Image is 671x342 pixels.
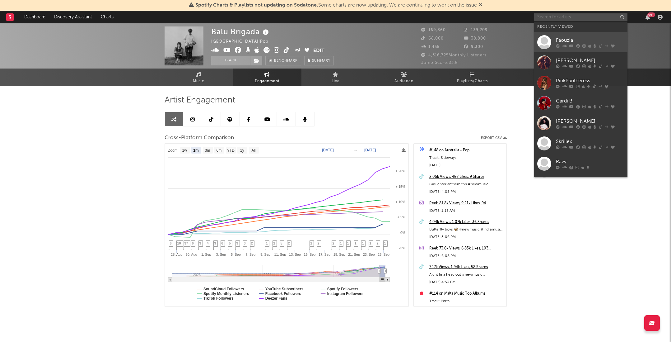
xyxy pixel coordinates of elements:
[251,148,255,153] text: All
[96,11,118,23] a: Charts
[429,264,503,271] a: 7.17k Views, 1.94k Likes, 58 Shares
[332,78,340,85] span: Live
[265,292,301,296] text: Facebook Followers
[429,297,503,305] div: Track: Portal
[221,241,223,245] span: 6
[211,38,276,45] div: [GEOGRAPHIC_DATA] | Pop
[319,253,330,256] text: 17. Sep
[421,45,440,49] span: 1,455
[211,56,250,65] button: Track
[193,78,204,85] span: Music
[384,241,386,245] span: 1
[245,253,255,256] text: 7. Sep
[556,117,624,125] div: [PERSON_NAME]
[429,173,503,181] a: 2.05k Views, 488 Likes, 9 Shares
[429,305,503,312] div: [DATE]
[429,271,503,278] div: Aight Ima head out #newmusic #indiemusic #guitar #strokes #gorillaz
[333,241,334,245] span: 2
[421,36,444,40] span: 68,000
[429,290,503,297] a: #114 on Malta Music Top Albums
[216,148,221,153] text: 6m
[288,241,290,245] span: 2
[304,56,334,65] button: Summary
[429,218,503,226] a: 4.04k Views, 1.07k Likes, 36 Shares
[214,241,216,245] span: 3
[421,28,446,32] span: 169,860
[184,241,188,245] span: 37
[355,241,356,245] span: 1
[165,97,235,104] span: Artist Engagement
[457,78,488,85] span: Playlists/Charts
[534,32,627,52] a: Faouzia
[182,148,187,153] text: 1w
[429,252,503,260] div: [DATE] 6:08 PM
[274,253,286,256] text: 11. Sep
[534,154,627,174] a: Ravy
[244,241,246,245] span: 3
[185,253,197,256] text: 30. Aug
[481,136,507,140] button: Export CSV
[429,147,503,154] a: #148 on Australia - Pop
[363,253,375,256] text: 23. Sep
[429,200,503,207] div: Reel: 81.8k Views, 9.21k Likes, 94 Comments
[233,69,301,86] a: Engagement
[354,148,357,152] text: →
[165,134,234,142] span: Cross-Platform Comparison
[370,241,371,245] span: 1
[265,56,301,65] a: Benchmark
[274,57,298,65] span: Benchmark
[171,253,182,256] text: 28. Aug
[193,148,198,153] text: 1m
[395,169,405,173] text: + 20%
[429,245,503,252] div: Reel: 73.6k Views, 6.83k Likes, 103 Comments
[429,188,503,196] div: [DATE] 4:05 PM
[192,241,194,245] span: 6
[429,226,503,233] div: Butterfly boys 🦋 #newmusic #indiemusic #butterfly #gorillaz #synth
[534,93,627,113] a: Cardi B
[340,241,342,245] span: 1
[322,148,334,152] text: [DATE]
[464,28,488,32] span: 139,209
[240,148,244,153] text: 1y
[534,13,627,21] input: Search for artists
[534,113,627,133] a: [PERSON_NAME]
[203,292,249,296] text: Spotify Monthly Listeners
[645,15,650,20] button: 99+
[203,296,234,301] text: TikTok Followers
[421,61,458,65] span: Jump Score: 83.8
[556,138,624,145] div: Skrillex
[168,148,178,153] text: Zoom
[395,200,405,204] text: + 10%
[255,78,280,85] span: Engagement
[464,45,483,49] span: 9,300
[364,148,376,152] text: [DATE]
[395,185,405,188] text: + 15%
[281,241,282,245] span: 5
[429,181,503,188] div: Gaslighter anthem tbh #newmusic #indiemusic #guitartok #strokes #politics
[556,97,624,105] div: Cardi B
[304,253,315,256] text: 15. Sep
[370,69,438,86] a: Audience
[534,73,627,93] a: PinkPantheress
[400,231,405,235] text: 0%
[397,215,405,219] text: + 5%
[421,53,487,57] span: 4,316,725 Monthly Listeners
[273,241,275,245] span: 2
[378,253,389,256] text: 25. Sep
[251,241,253,245] span: 2
[211,26,270,37] div: Balu Brigada
[231,253,240,256] text: 5. Sep
[438,69,507,86] a: Playlists/Charts
[327,292,363,296] text: Instagram Followers
[534,52,627,73] a: [PERSON_NAME]
[203,287,244,291] text: SoundCloud Followers
[556,158,624,165] div: Ravy
[236,241,238,245] span: 3
[429,278,503,286] div: [DATE] 4:53 PM
[265,296,287,301] text: Deezer Fans
[647,12,655,17] div: 99 +
[394,78,413,85] span: Audience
